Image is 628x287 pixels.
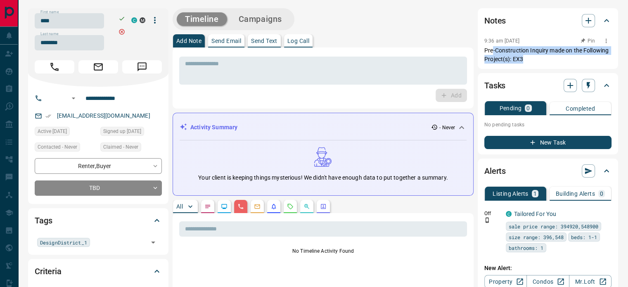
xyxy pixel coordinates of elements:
div: Tags [35,211,162,230]
p: 1 [533,191,537,197]
p: Listing Alerts [493,191,528,197]
p: Completed [566,106,595,111]
button: New Task [484,136,611,149]
div: Tasks [484,76,611,95]
svg: Listing Alerts [270,203,277,210]
label: First name [40,9,59,15]
p: Send Email [211,38,241,44]
svg: Emails [254,203,261,210]
div: condos.ca [506,211,512,217]
span: Claimed - Never [103,143,138,151]
p: Building Alerts [556,191,595,197]
p: Add Note [176,38,201,44]
div: mrloft.ca [140,17,145,23]
span: Message [122,60,162,74]
span: DesignDistrict_1 [40,238,87,247]
div: TBD [35,180,162,196]
a: Tailored For You [514,211,556,217]
p: All [176,204,183,209]
div: Mon Sep 16 2013 [100,127,162,138]
p: 0 [526,105,530,111]
div: Renter , Buyer [35,158,162,173]
div: condos.ca [131,17,137,23]
svg: Opportunities [303,203,310,210]
span: Contacted - Never [38,143,77,151]
div: Notes [484,11,611,31]
h2: Notes [484,14,506,27]
span: Signed up [DATE] [103,127,141,135]
span: sale price range: 394920,548900 [509,222,598,230]
p: No pending tasks [484,119,611,131]
span: bathrooms: 1 [509,244,543,252]
svg: Push Notification Only [484,217,490,223]
span: Call [35,60,74,74]
label: Last name [40,31,59,37]
div: Alerts [484,161,611,181]
p: - Never [439,124,455,131]
button: Open [69,93,78,103]
span: Email [78,60,118,74]
button: Open [147,237,159,248]
p: No Timeline Activity Found [179,247,467,255]
p: 9:36 am [DATE] [484,38,519,44]
p: New Alert: [484,264,611,273]
span: Active [DATE] [38,127,67,135]
h2: Criteria [35,265,62,278]
p: Your client is keeping things mysterious! We didn't have enough data to put together a summary. [198,173,448,182]
svg: Calls [237,203,244,210]
p: 0 [600,191,603,197]
p: Send Text [251,38,277,44]
button: Pin [576,37,600,45]
svg: Requests [287,203,294,210]
button: Campaigns [230,12,290,26]
h2: Tags [35,214,52,227]
p: Log Call [287,38,309,44]
svg: Email Verified [45,113,51,119]
h2: Alerts [484,164,506,178]
svg: Notes [204,203,211,210]
div: Criteria [35,261,162,281]
span: size range: 396,548 [509,233,564,241]
p: Off [484,210,501,217]
span: beds: 1-1 [571,233,597,241]
a: [EMAIL_ADDRESS][DOMAIN_NAME] [57,112,150,119]
p: Pre-Construction Inquiry made on the Following Project(s): EX3 [484,46,611,64]
button: Timeline [177,12,227,26]
svg: Lead Browsing Activity [221,203,228,210]
p: Activity Summary [190,123,237,132]
svg: Agent Actions [320,203,327,210]
h2: Tasks [484,79,505,92]
p: Pending [499,105,521,111]
div: Wed May 25 2022 [35,127,96,138]
div: Activity Summary- Never [180,120,467,135]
